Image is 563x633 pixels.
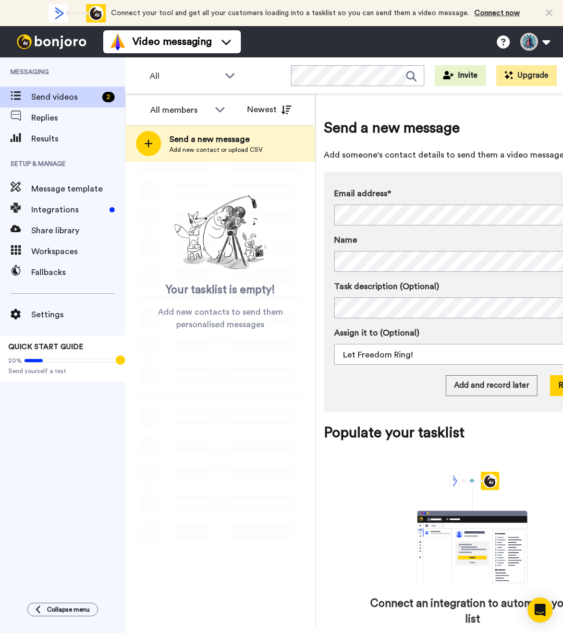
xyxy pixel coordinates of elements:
[166,282,275,298] span: Your tasklist is empty!
[31,183,125,195] span: Message template
[8,367,117,375] span: Send yourself a test
[168,191,273,274] img: ready-set-action.png
[109,33,126,50] img: vm-color.svg
[394,472,550,586] div: animation
[31,133,125,145] span: Results
[141,306,300,331] span: Add new contacts to send them personalised messages
[8,343,83,351] span: QUICK START GUIDE
[150,104,210,116] div: All members
[528,598,553,623] div: Open Intercom Messenger
[150,70,219,82] span: All
[31,308,125,321] span: Settings
[446,375,537,396] button: Add and record later
[31,112,125,124] span: Replies
[31,91,98,103] span: Send videos
[132,34,212,49] span: Video messaging
[31,266,125,279] span: Fallbacks
[435,65,486,86] button: Invite
[31,204,105,216] span: Integrations
[31,224,125,237] span: Share library
[102,92,115,102] div: 2
[48,4,106,22] div: animation
[116,355,125,365] div: Tooltip anchor
[496,65,557,86] button: Upgrade
[13,34,91,49] img: bj-logo-header-white.svg
[169,146,263,154] span: Add new contact or upload CSV
[334,234,357,246] span: Name
[8,356,22,365] span: 20%
[239,99,299,120] button: Newest
[169,133,263,146] span: Send a new message
[31,245,125,258] span: Workspaces
[474,9,520,17] a: Connect now
[111,9,469,17] span: Connect your tool and get all your customers loading into a tasklist so you can send them a video...
[47,605,90,614] span: Collapse menu
[27,603,98,616] button: Collapse menu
